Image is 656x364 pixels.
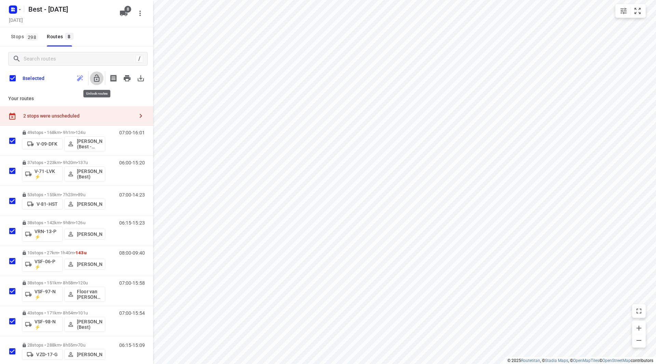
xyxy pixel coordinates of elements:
button: V-09-DFK [22,138,63,149]
span: 8 [65,33,73,40]
button: VZD-17-G [22,349,63,360]
span: 298 [26,33,38,40]
span: Select [5,284,19,298]
p: VSF-97-N ⚡ [35,289,60,300]
div: 2 stops were unscheduled [23,113,134,119]
span: • [77,342,78,348]
span: Download routes [134,71,148,85]
p: 43 stops • 171km • 8h54m [22,310,105,315]
a: Routetitan [521,358,540,363]
span: Select [5,194,19,208]
span: 143u [76,250,86,255]
span: • [77,310,78,315]
p: V-81-HST [37,201,58,207]
div: Routes [47,32,75,41]
li: © 2025 , © , © © contributors [507,358,653,363]
span: Print shipping labels [107,71,120,85]
span: 101u [78,310,88,315]
a: Stadia Maps [545,358,568,363]
p: 37 stops • 223km • 9h20m [22,160,105,165]
a: OpenMapTiles [573,358,599,363]
button: V-81-HST [22,199,63,210]
button: More [133,6,147,20]
p: [PERSON_NAME] [77,231,102,237]
span: 124u [76,130,85,135]
p: Floor van [PERSON_NAME] (Best) [77,289,102,300]
span: Select [5,254,19,268]
div: small contained button group [615,4,646,18]
span: Select [5,314,19,328]
button: [PERSON_NAME] (Best - ZZP) [64,136,105,151]
button: VSF-06-P ⚡ [22,257,63,272]
button: [PERSON_NAME] [64,259,105,270]
span: Stops [11,32,40,41]
p: [PERSON_NAME] [77,352,102,357]
h5: Rename [26,4,114,15]
span: Select [5,345,19,358]
span: Select [5,134,19,148]
button: [PERSON_NAME] (Best) [64,317,105,332]
span: 8 [124,6,131,13]
p: [PERSON_NAME] (Best - ZZP) [77,138,102,149]
span: • [74,220,76,225]
button: Map settings [617,4,630,18]
button: 8 [117,6,131,20]
span: • [74,250,76,255]
p: 07:00-15:58 [119,280,145,286]
span: Select [5,164,19,178]
p: V-09-DFK [37,141,57,147]
p: 06:15-15:23 [119,220,145,226]
button: VSF-98-N ⚡ [22,317,63,332]
p: [PERSON_NAME] (Best) [77,319,102,330]
p: 07:00-14:23 [119,192,145,198]
span: Deselect all [5,71,20,85]
p: 8 selected [23,76,44,81]
button: V-71-LVK ⚡ [22,166,63,181]
button: VRN-13-P ⚡ [22,227,63,242]
p: 38 stops • 142km • 9h8m [22,220,105,225]
p: 28 stops • 288km • 8h55m [22,342,105,348]
p: 53 stops • 155km • 7h23m [22,192,105,197]
p: VSF-06-P ⚡ [35,259,60,270]
span: Select [5,224,19,238]
span: 89u [78,192,85,197]
p: 06:15-15:09 [119,342,145,348]
p: V-71-LVK ⚡ [35,168,60,179]
p: 07:00-16:01 [119,130,145,135]
button: [PERSON_NAME] (Best) [64,166,105,181]
p: 07:00-15:54 [119,310,145,316]
button: Fit zoom [631,4,644,18]
p: 08:00-09:40 [119,250,145,256]
span: • [77,160,78,165]
h5: Project date [6,16,26,24]
span: Print routes [120,71,134,85]
p: 49 stops • 168km • 9h1m [22,130,105,135]
a: OpenStreetMap [602,358,631,363]
span: • [77,280,78,285]
span: 126u [76,220,85,225]
p: Your routes [8,95,145,102]
p: [PERSON_NAME] (Best) [77,168,102,179]
p: 10 stops • 27km • 1h40m [22,250,105,255]
input: Search routes [24,54,136,64]
p: VZD-17-G [36,352,58,357]
button: VSF-97-N ⚡ [22,287,63,302]
button: [PERSON_NAME] [64,349,105,360]
button: [PERSON_NAME] [64,199,105,210]
span: 120u [78,280,88,285]
button: Floor van [PERSON_NAME] (Best) [64,287,105,302]
button: [PERSON_NAME] [64,229,105,240]
p: 06:00-15:20 [119,160,145,165]
span: 70u [78,342,85,348]
p: 38 stops • 151km • 8h58m [22,280,105,285]
p: [PERSON_NAME] [77,261,102,267]
span: • [77,192,78,197]
p: [PERSON_NAME] [77,201,102,207]
span: • [74,130,76,135]
div: / [136,55,143,63]
span: 137u [78,160,88,165]
span: Reoptimizing locked vehicle not allowed [73,71,87,85]
p: VRN-13-P ⚡ [35,229,60,240]
p: VSF-98-N ⚡ [35,319,60,330]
